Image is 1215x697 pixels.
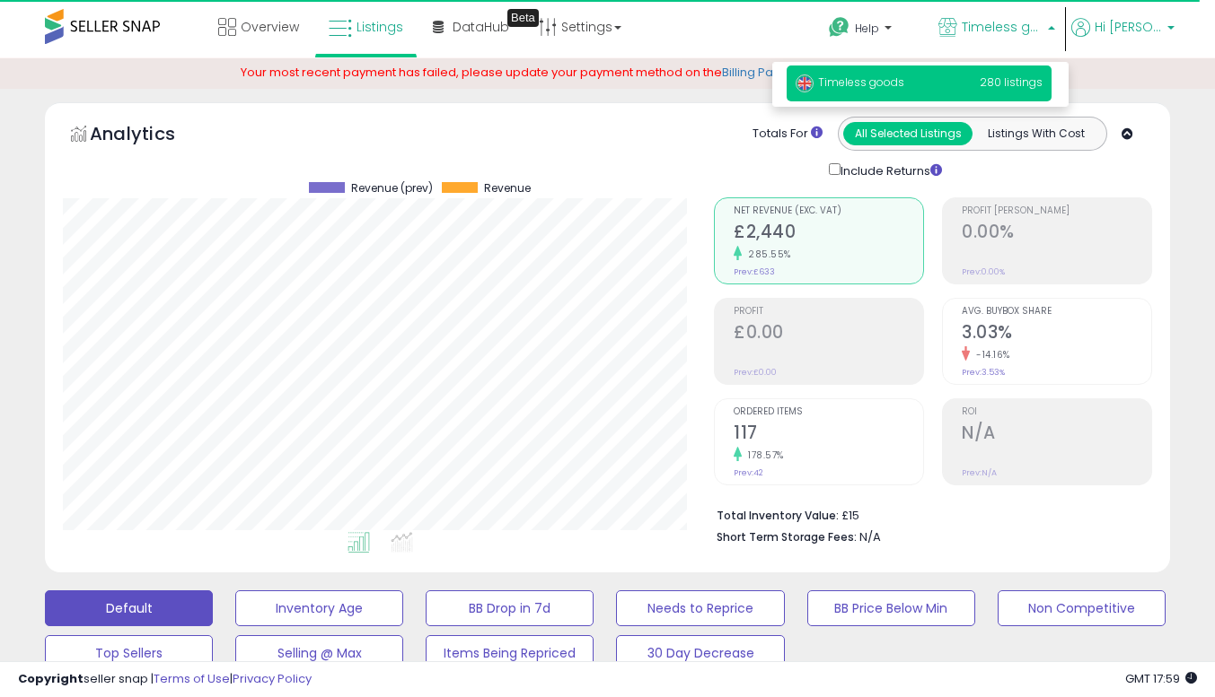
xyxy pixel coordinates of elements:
b: Short Term Storage Fees: [717,529,857,545]
button: BB Price Below Min [807,590,975,626]
span: Revenue (prev) [351,182,433,195]
button: Top Sellers [45,635,213,671]
button: All Selected Listings [843,122,973,145]
span: Your most recent payment has failed, please update your payment method on the to avoid disruption... [241,64,975,81]
span: 2025-09-10 17:59 GMT [1125,670,1197,687]
button: Needs to Reprice [616,590,784,626]
button: Listings With Cost [972,122,1101,145]
a: Privacy Policy [233,670,312,687]
span: Net Revenue (Exc. VAT) [734,206,923,216]
h5: Analytics [90,121,210,151]
span: Avg. Buybox Share [962,307,1151,317]
span: Hi [PERSON_NAME] [1095,18,1162,36]
h2: N/A [962,423,1151,447]
small: Prev: 3.53% [962,367,1005,378]
span: Profit [734,307,923,317]
strong: Copyright [18,670,84,687]
button: Selling @ Max [235,635,403,671]
a: Hi [PERSON_NAME] [1071,18,1175,58]
li: £15 [717,503,1139,525]
span: Help [855,21,879,36]
a: Billing Page [722,64,789,81]
span: Profit [PERSON_NAME] [962,206,1151,216]
div: Include Returns [815,160,964,180]
small: Prev: £633 [734,266,775,277]
h2: £0.00 [734,322,923,346]
span: Listings [357,18,403,36]
div: Totals For [753,126,823,143]
b: Total Inventory Value: [717,508,839,523]
small: 285.55% [742,248,791,261]
h2: £2,440 [734,222,923,246]
small: Prev: N/A [962,467,997,478]
a: Terms of Use [154,670,230,687]
button: Inventory Age [235,590,403,626]
h2: 117 [734,423,923,447]
button: 30 Day Decrease [616,635,784,671]
button: Items Being Repriced [426,635,594,671]
h2: 0.00% [962,222,1151,246]
span: Revenue [484,182,531,195]
span: Timeless goods [796,74,904,90]
small: Prev: 0.00% [962,266,1005,277]
small: Prev: 42 [734,467,763,478]
span: Timeless goods [962,18,1043,36]
h2: 3.03% [962,322,1151,346]
span: 280 listings [980,74,1043,90]
button: Non Competitive [998,590,1166,626]
small: -14.16% [970,348,1010,362]
i: Get Help [828,16,850,39]
img: uk.png [796,74,814,92]
span: DataHub [453,18,509,36]
span: ROI [962,407,1151,417]
button: Default [45,590,213,626]
small: Prev: £0.00 [734,367,777,378]
span: Overview [241,18,299,36]
small: 178.57% [742,449,784,462]
div: seller snap | | [18,671,312,688]
span: N/A [859,528,881,545]
span: Ordered Items [734,407,923,417]
a: Help [814,3,922,58]
div: Tooltip anchor [507,9,539,27]
button: BB Drop in 7d [426,590,594,626]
